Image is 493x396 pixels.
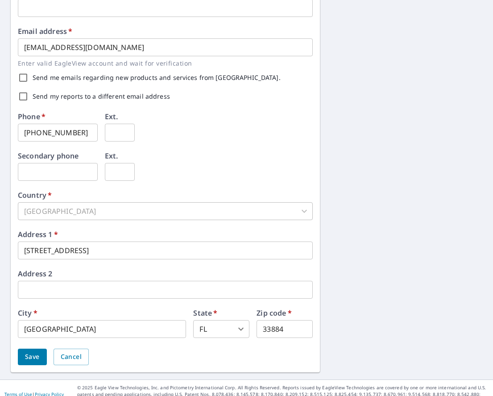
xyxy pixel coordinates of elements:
[18,231,58,238] label: Address 1
[18,270,52,277] label: Address 2
[61,351,82,363] span: Cancel
[33,93,170,100] label: Send my reports to a different email address
[18,192,52,199] label: Country
[54,349,89,365] button: Cancel
[18,28,72,35] label: Email address
[105,113,118,120] label: Ext.
[25,351,40,363] span: Save
[193,320,249,338] div: FL
[105,152,118,159] label: Ext.
[18,58,307,68] p: Enter valid EagleView account and wait for verification
[18,152,79,159] label: Secondary phone
[33,75,281,81] label: Send me emails regarding new products and services from [GEOGRAPHIC_DATA].
[257,309,292,317] label: Zip code
[18,349,47,365] button: Save
[18,309,37,317] label: City
[193,309,217,317] label: State
[18,113,46,120] label: Phone
[18,202,313,220] div: [GEOGRAPHIC_DATA]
